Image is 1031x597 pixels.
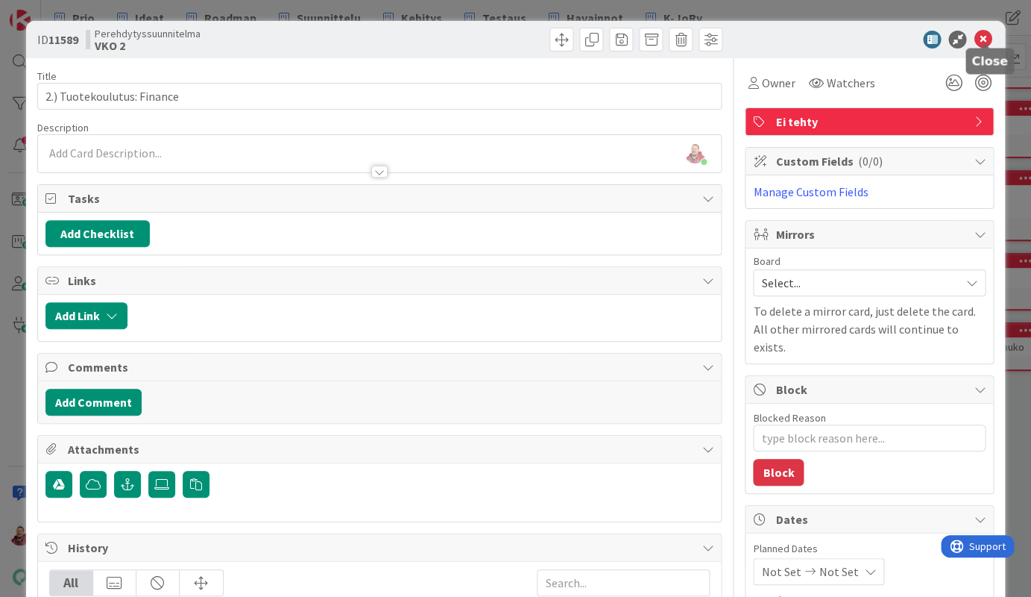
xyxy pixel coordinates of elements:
[753,459,804,486] button: Block
[37,69,57,83] label: Title
[753,184,868,199] a: Manage Custom Fields
[761,74,795,92] span: Owner
[68,440,695,458] span: Attachments
[971,54,1008,69] h5: Close
[68,539,695,557] span: History
[775,113,966,131] span: Ei tehty
[50,570,93,596] div: All
[68,190,695,207] span: Tasks
[775,152,966,170] span: Custom Fields
[753,302,986,356] p: To delete a mirror card, just delete the card. All other mirrored cards will continue to exists.
[761,563,801,581] span: Not Set
[95,40,201,51] b: VKO 2
[761,272,952,293] span: Select...
[753,411,825,425] label: Blocked Reason
[95,28,201,40] span: Perehdytyssuunnitelma
[819,563,858,581] span: Not Set
[28,2,65,20] span: Support
[775,381,966,398] span: Block
[45,302,127,329] button: Add Link
[753,256,780,266] span: Board
[68,358,695,376] span: Comments
[45,389,142,416] button: Add Comment
[684,143,705,163] img: rJRasW2U2EjWY5qbspUOAKri0edkzqAk.jpeg
[68,272,695,290] span: Links
[45,220,150,247] button: Add Checklist
[857,154,882,169] span: ( 0/0 )
[753,541,986,557] span: Planned Dates
[537,569,710,596] input: Search...
[775,510,966,528] span: Dates
[775,225,966,243] span: Mirrors
[826,74,874,92] span: Watchers
[37,83,722,110] input: type card name here...
[48,32,78,47] b: 11589
[37,31,78,49] span: ID
[37,121,89,134] span: Description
